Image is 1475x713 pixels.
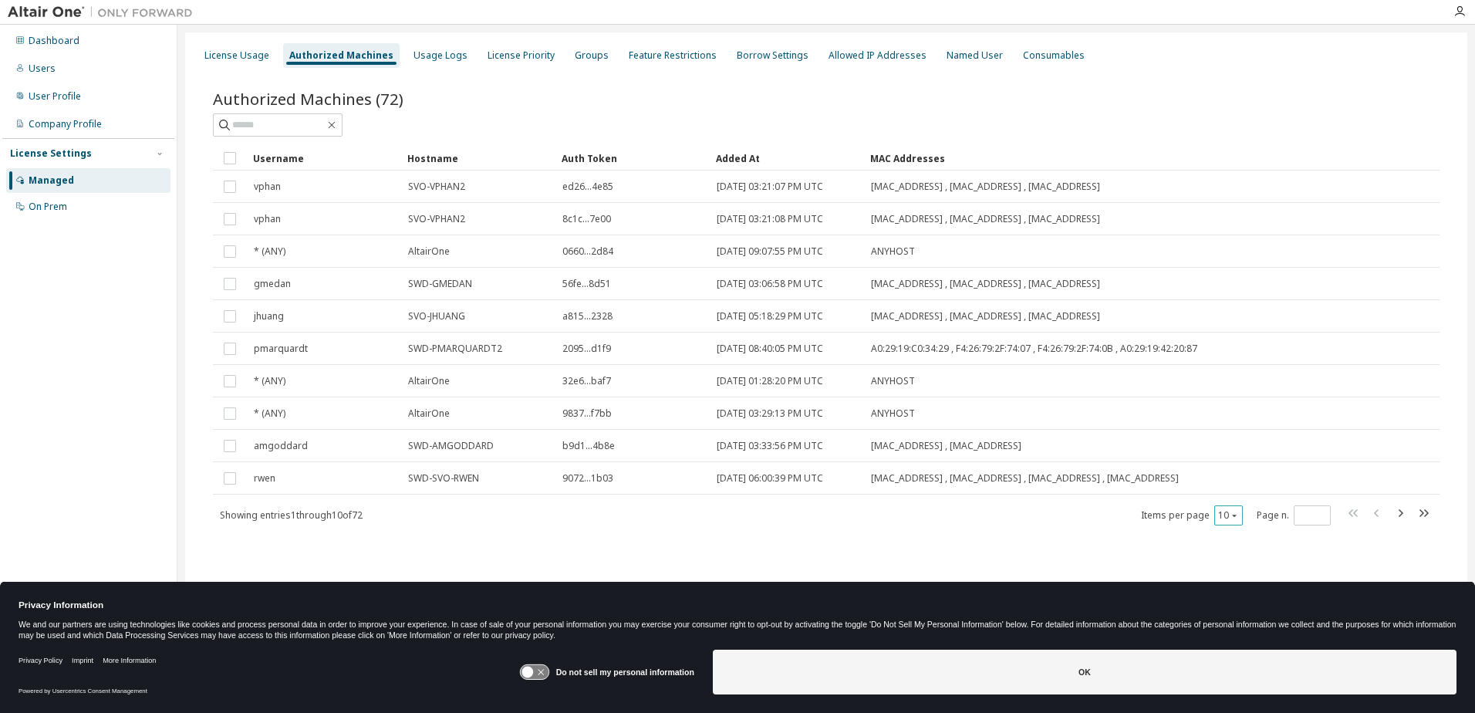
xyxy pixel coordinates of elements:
span: [DATE] 05:18:29 PM UTC [717,310,823,323]
div: Added At [716,146,858,171]
span: [MAC_ADDRESS] , [MAC_ADDRESS] , [MAC_ADDRESS] , [MAC_ADDRESS] [871,472,1179,485]
div: License Usage [204,49,269,62]
span: 9072...1b03 [562,472,613,485]
span: SWD-SVO-RWEN [408,472,479,485]
span: 32e6...baf7 [562,375,611,387]
span: [DATE] 01:28:20 PM UTC [717,375,823,387]
span: SVO-JHUANG [408,310,465,323]
span: [DATE] 03:21:07 PM UTC [717,181,823,193]
span: [MAC_ADDRESS] , [MAC_ADDRESS] , [MAC_ADDRESS] [871,181,1100,193]
span: SVO-VPHAN2 [408,181,465,193]
span: 9837...f7bb [562,407,612,420]
div: Auth Token [562,146,704,171]
span: 0660...2d84 [562,245,613,258]
div: Managed [29,174,74,187]
span: Items per page [1141,505,1243,525]
span: ANYHOST [871,245,915,258]
span: b9d1...4b8e [562,440,615,452]
span: [DATE] 03:06:58 PM UTC [717,278,823,290]
div: MAC Addresses [870,146,1278,171]
span: SWD-PMARQUARDT2 [408,343,502,355]
div: Allowed IP Addresses [829,49,927,62]
span: [DATE] 03:33:56 PM UTC [717,440,823,452]
div: Named User [947,49,1003,62]
span: ANYHOST [871,407,915,420]
span: vphan [254,213,281,225]
span: * (ANY) [254,407,285,420]
span: Showing entries 1 through 10 of 72 [220,509,363,522]
span: ed26...4e85 [562,181,613,193]
span: pmarquardt [254,343,308,355]
span: rwen [254,472,275,485]
button: 10 [1218,509,1239,522]
span: ANYHOST [871,375,915,387]
span: [MAC_ADDRESS] , [MAC_ADDRESS] , [MAC_ADDRESS] [871,213,1100,225]
div: Company Profile [29,118,102,130]
div: Username [253,146,395,171]
span: 2095...d1f9 [562,343,611,355]
div: Borrow Settings [737,49,808,62]
span: AltairOne [408,245,450,258]
span: * (ANY) [254,245,285,258]
span: 56fe...8d51 [562,278,611,290]
span: SWD-GMEDAN [408,278,472,290]
div: Groups [575,49,609,62]
div: Feature Restrictions [629,49,717,62]
div: Users [29,63,56,75]
span: [DATE] 06:00:39 PM UTC [717,472,823,485]
span: SWD-AMGODDARD [408,440,494,452]
span: * (ANY) [254,375,285,387]
div: License Settings [10,147,92,160]
div: Hostname [407,146,549,171]
span: AltairOne [408,407,450,420]
span: [DATE] 08:40:05 PM UTC [717,343,823,355]
div: Dashboard [29,35,79,47]
div: License Priority [488,49,555,62]
span: SVO-VPHAN2 [408,213,465,225]
span: [DATE] 03:29:13 PM UTC [717,407,823,420]
span: [DATE] 09:07:55 PM UTC [717,245,823,258]
div: Authorized Machines [289,49,393,62]
div: Consumables [1023,49,1085,62]
span: gmedan [254,278,291,290]
img: Altair One [8,5,201,20]
span: 8c1c...7e00 [562,213,611,225]
span: A0:29:19:C0:34:29 , F4:26:79:2F:74:07 , F4:26:79:2F:74:0B , A0:29:19:42:20:87 [871,343,1197,355]
span: [MAC_ADDRESS] , [MAC_ADDRESS] , [MAC_ADDRESS] [871,278,1100,290]
span: Page n. [1257,505,1331,525]
span: AltairOne [408,375,450,387]
span: amgoddard [254,440,308,452]
div: On Prem [29,201,67,213]
span: [MAC_ADDRESS] , [MAC_ADDRESS] , [MAC_ADDRESS] [871,310,1100,323]
span: jhuang [254,310,284,323]
div: User Profile [29,90,81,103]
span: vphan [254,181,281,193]
div: Usage Logs [413,49,467,62]
span: Authorized Machines (72) [213,88,403,110]
span: a815...2328 [562,310,613,323]
span: [MAC_ADDRESS] , [MAC_ADDRESS] [871,440,1021,452]
span: [DATE] 03:21:08 PM UTC [717,213,823,225]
